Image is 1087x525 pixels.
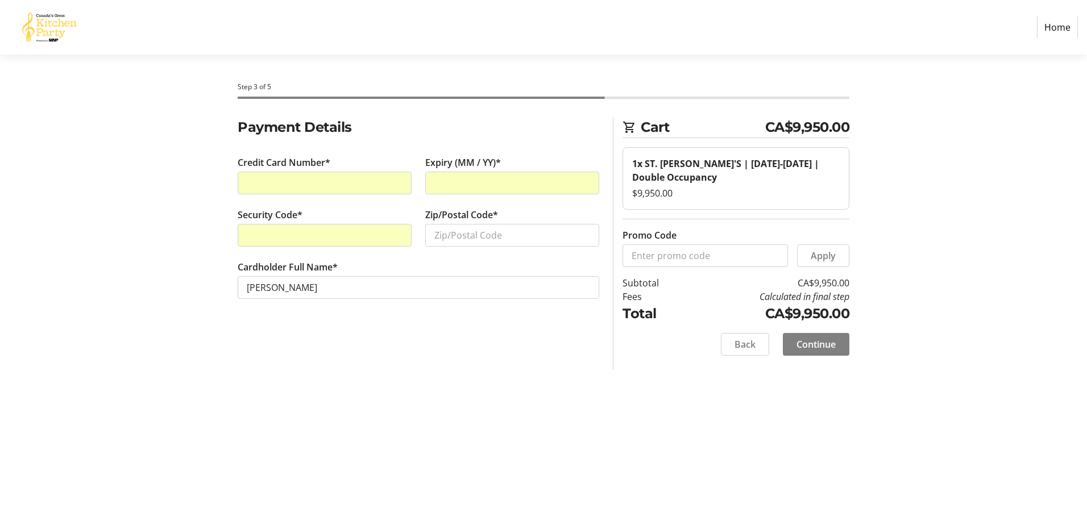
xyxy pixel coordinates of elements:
button: Continue [783,333,849,356]
td: Subtotal [623,276,688,290]
td: Total [623,303,688,324]
span: Apply [811,249,836,262]
label: Expiry (MM / YY)* [425,156,501,169]
td: Calculated in final step [688,290,849,303]
a: Home [1037,16,1078,38]
div: $9,950.00 [632,186,840,200]
label: Security Code* [238,208,302,222]
label: Zip/Postal Code* [425,208,498,222]
span: Cart [641,117,765,137]
input: Zip/Postal Code [425,224,599,247]
strong: 1x ST. [PERSON_NAME]'S | [DATE]-[DATE] | Double Occupancy [632,157,819,184]
td: CA$9,950.00 [688,303,849,324]
button: Back [721,333,769,356]
input: Card Holder Name [238,276,599,299]
button: Apply [797,244,849,267]
span: Continue [796,338,836,351]
label: Credit Card Number* [238,156,330,169]
label: Cardholder Full Name* [238,260,338,274]
iframe: Secure CVC input frame [247,228,403,242]
span: Back [735,338,756,351]
span: CA$9,950.00 [765,117,850,137]
h2: Payment Details [238,117,599,137]
iframe: Secure expiration date input frame [434,176,590,190]
td: Fees [623,290,688,303]
td: CA$9,950.00 [688,276,849,290]
label: Promo Code [623,228,677,242]
img: Canada’s Great Kitchen Party's Logo [9,5,90,50]
iframe: Secure card number input frame [247,176,403,190]
input: Enter promo code [623,244,788,267]
div: Step 3 of 5 [238,82,849,92]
